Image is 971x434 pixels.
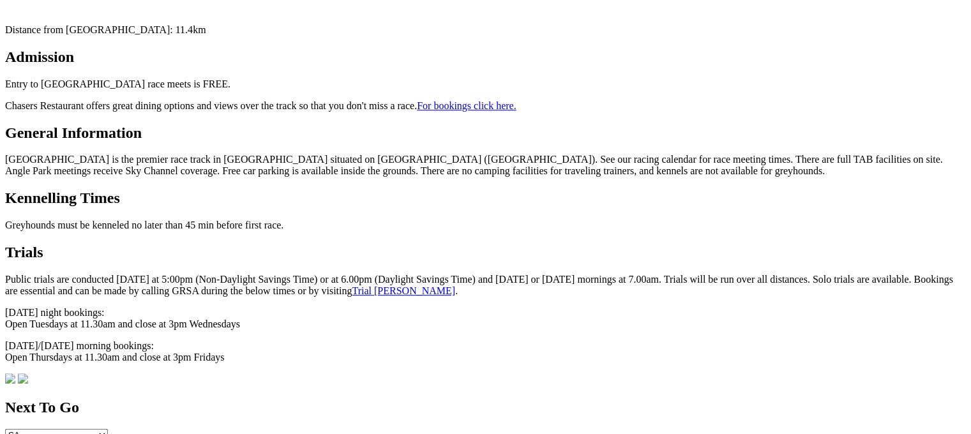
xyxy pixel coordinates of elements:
a: Trial [PERSON_NAME] [352,285,455,296]
p: [DATE] night bookings: Open Tuesdays at 11.30am and close at 3pm Wednesdays [5,307,966,330]
h2: Trials [5,244,966,261]
p: [GEOGRAPHIC_DATA] is the premier race track in [GEOGRAPHIC_DATA] situated on [GEOGRAPHIC_DATA] ([... [5,154,966,177]
h2: Kennelling Times [5,190,966,207]
p: Public trials are conducted [DATE] at 5:00pm (Non-Daylight Savings Time) or at 6.00pm (Daylight S... [5,274,966,297]
h2: Admission [5,49,966,66]
img: d803d3e8-2b02-4294-9d07-49a3b8c8602a.png [18,373,28,384]
p: Distance from [GEOGRAPHIC_DATA]: 11.4km [5,24,966,36]
p: Chasers Restaurant offers great dining options and views over the track so that you don't miss a ... [5,100,966,112]
p: Greyhounds must be kenneled no later than 45 min before first race. [5,220,966,231]
h2: Next To Go [5,399,966,416]
h2: General Information [5,124,966,142]
a: For bookings click here. [417,100,516,111]
p: Entry to [GEOGRAPHIC_DATA] race meets is FREE. [5,79,966,90]
img: 9077a147-1ae2-4fea-a42f-6015d0e44db1.jpg [5,373,15,384]
p: [DATE]/[DATE] morning bookings: Open Thursdays at 11.30am and close at 3pm Fridays [5,340,966,363]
